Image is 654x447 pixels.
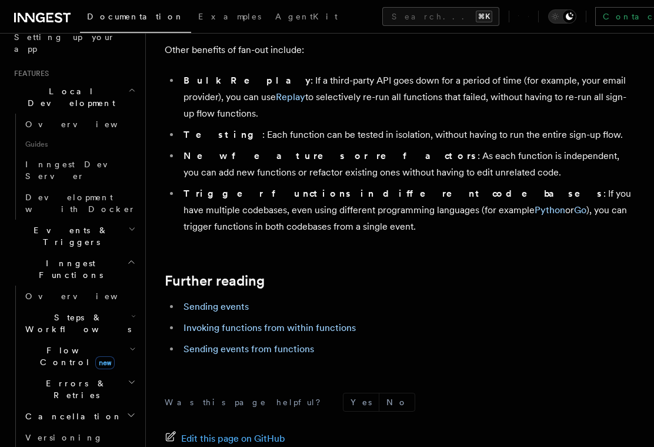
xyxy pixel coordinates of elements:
button: Local Development [9,81,138,114]
a: Further reading [165,273,265,289]
p: Other benefits of fan-out include: [165,42,635,58]
button: Steps & Workflows [21,307,138,340]
div: Local Development [9,114,138,220]
a: Documentation [80,4,191,33]
span: Local Development [9,85,128,109]
a: Go [574,204,586,216]
strong: New features or refactors [183,150,478,161]
button: Cancellation [21,406,138,427]
li: : Each function can be tested in isolation, without having to run the entire sign-up flow. [180,127,635,143]
span: Errors & Retries [21,378,128,401]
strong: Testing [183,129,262,140]
strong: Trigger functions in different codebases [183,188,603,199]
span: Guides [21,135,138,154]
span: Versioning [25,433,103,442]
li: : If a third-party API goes down for a period of time (for example, your email provider), you can... [180,72,635,122]
button: Events & Triggers [9,220,138,253]
span: Cancellation [21,410,122,422]
button: Flow Controlnew [21,340,138,373]
button: Inngest Functions [9,253,138,286]
button: No [379,393,415,411]
a: Sending events [183,301,249,312]
span: Flow Control [21,345,129,368]
button: Search...⌘K [382,7,499,26]
span: Inngest Functions [9,257,127,281]
li: : If you have multiple codebases, even using different programming languages (for example or ), y... [180,186,635,235]
span: Overview [25,120,146,129]
span: Development with Docker [25,193,136,214]
strong: Bulk Replay [183,75,311,86]
span: Overview [25,292,146,301]
span: Examples [198,12,261,21]
span: Documentation [87,12,184,21]
a: Setting up your app [9,27,138,59]
a: Overview [21,114,138,135]
a: Development with Docker [21,187,138,220]
button: Toggle dark mode [548,9,576,24]
span: Steps & Workflows [21,312,131,335]
a: Replay [276,91,305,102]
a: Inngest Dev Server [21,154,138,187]
a: Invoking functions from within functions [183,322,356,333]
span: Events & Triggers [9,224,128,248]
a: Overview [21,286,138,307]
a: AgentKit [268,4,345,32]
a: Examples [191,4,268,32]
span: Features [9,69,49,78]
button: Yes [343,393,379,411]
a: Python [535,204,565,216]
a: Edit this page on GitHub [165,431,285,447]
span: AgentKit [275,12,338,21]
kbd: ⌘K [476,11,492,22]
button: Errors & Retries [21,373,138,406]
span: Edit this page on GitHub [181,431,285,447]
span: Inngest Dev Server [25,160,126,181]
span: new [95,356,115,369]
a: Sending events from functions [183,343,314,355]
li: : As each function is independent, you can add new functions or refactor existing ones without ha... [180,148,635,181]
p: Was this page helpful? [165,396,329,408]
